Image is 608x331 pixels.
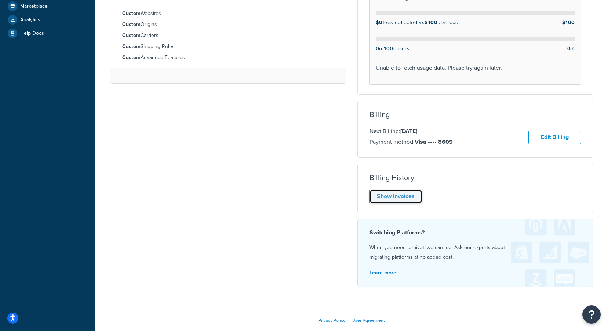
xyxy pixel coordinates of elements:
[369,137,453,147] p: Payment method:
[122,32,334,40] li: Carriers
[352,317,385,324] a: User Agreement
[376,18,460,28] p: fees collected vs plan cost
[369,228,582,237] h4: Switching Platforms?
[528,131,581,144] a: Edit Billing
[369,243,582,262] p: When you need to pivot, we can too. Ask our experts about migrating platforms at no added cost.
[6,27,90,40] a: Help Docs
[369,127,453,136] p: Next Billing:
[400,127,417,135] strong: [DATE]
[369,269,396,277] a: Learn more
[369,190,422,203] a: Show Invoices
[425,19,437,26] strong: $100
[376,44,410,57] p: of orders
[567,45,575,52] strong: 0%
[560,19,575,26] strong: -$100
[582,305,601,324] button: Open Resource Center
[122,32,141,39] strong: Custom
[376,45,379,52] strong: 0
[122,43,141,50] strong: Custom
[415,138,453,146] strong: Visa •••• 8609
[376,19,383,26] strong: $0
[122,21,334,29] li: Origins
[348,317,349,324] span: |
[318,317,345,324] a: Privacy Policy
[20,30,44,37] span: Help Docs
[369,174,414,182] h3: Billing History
[122,10,334,18] li: Websites
[122,54,141,61] strong: Custom
[122,21,141,28] strong: Custom
[20,17,40,23] span: Analytics
[369,110,390,119] h3: Billing
[20,3,48,10] span: Marketplace
[122,43,334,51] li: Shipping Rules
[122,54,334,62] li: Advanced Features
[384,45,393,52] strong: 100
[122,10,141,17] strong: Custom
[6,13,90,26] a: Analytics
[376,63,575,73] p: Unable to fetch usage data. Please try again later.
